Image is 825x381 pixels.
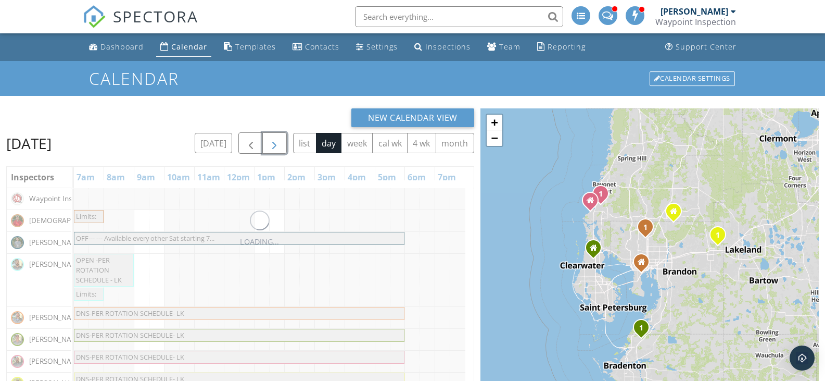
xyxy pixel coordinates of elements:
[598,191,602,198] i: 1
[195,169,223,186] a: 11am
[134,169,158,186] a: 9am
[11,214,24,227] img: christian_3.jpeg
[11,171,54,183] span: Inspectors
[436,133,474,153] button: month
[76,330,184,340] span: DNS-PER ROTATION SCHEDULE- LK
[255,169,278,186] a: 1pm
[407,133,436,153] button: 4 wk
[156,38,211,57] a: Calendar
[11,333,24,346] img: eddie_b_1.jpeg
[11,355,24,368] img: donnie_2.jpeg
[641,262,648,268] div: 2506 W Stroud Ave APT# 107, Tampa FL 33619
[224,169,252,186] a: 12pm
[113,5,198,27] span: SPECTORA
[661,6,728,17] div: [PERSON_NAME]
[240,236,279,248] div: LOADING...
[27,312,86,323] span: [PERSON_NAME]
[674,211,680,217] div: 19261 Stone Hedge Dr, Tampa Fl 33647
[425,42,471,52] div: Inspections
[601,193,607,200] div: 6830 Elderberry Dr, New Port Richey, FL 34653
[372,133,408,153] button: cal wk
[89,69,735,88] h1: Calendar
[790,346,815,371] div: Open Intercom Messenger
[220,38,280,57] a: Templates
[487,115,502,130] a: Zoom in
[195,133,233,153] button: [DATE]
[27,193,98,204] span: Waypoint Inspection
[645,227,652,233] div: 15101 Monet Dr, Tampa, FL 33613
[104,169,128,186] a: 8am
[27,259,86,269] span: [PERSON_NAME]
[499,42,521,52] div: Team
[405,169,428,186] a: 6pm
[27,237,86,248] span: [PERSON_NAME]
[83,5,106,28] img: The Best Home Inspection Software - Spectora
[639,325,643,332] i: 1
[100,42,144,52] div: Dashboard
[76,289,96,299] span: Limits:
[715,232,719,239] i: 1
[435,169,459,186] a: 7pm
[85,38,148,57] a: Dashboard
[11,311,24,324] img: jim_parsons_1.jpeg
[27,334,86,345] span: [PERSON_NAME]
[548,42,586,52] div: Reporting
[76,212,96,221] span: Limits:
[11,236,24,249] img: casey_4.jpeg
[533,38,590,57] a: Reporting
[76,352,184,362] span: DNS-PER ROTATION SCHEDULE- LK
[315,169,338,186] a: 3pm
[171,42,207,52] div: Calendar
[655,17,736,27] div: Waypoint Inspection
[650,71,735,86] div: Calendar Settings
[285,169,308,186] a: 2pm
[305,42,339,52] div: Contacts
[11,192,24,205] img: screenshot_20250418_164326.png
[352,38,402,57] a: Settings
[641,327,648,334] div: 7511 117th Ln E, Palmetto, FL 34221
[293,133,316,153] button: list
[27,215,163,226] span: [DEMOGRAPHIC_DATA][PERSON_NAME]
[593,248,600,254] div: 1932 Meadow Dr, Clearwater Fl 33763
[11,258,24,271] img: ross_1.jpeg
[6,133,52,154] h2: [DATE]
[366,42,398,52] div: Settings
[410,38,475,57] a: Inspections
[483,38,525,57] a: Team
[74,169,97,186] a: 7am
[164,169,193,186] a: 10am
[643,224,647,231] i: 1
[676,42,737,52] div: Support Center
[341,133,373,153] button: week
[238,132,263,154] button: Previous day
[76,255,122,285] span: OPEN -PER ROTATION SCHEDULE - LK
[345,169,369,186] a: 4pm
[27,356,86,366] span: [PERSON_NAME]
[288,38,344,57] a: Contacts
[718,235,724,241] div: 3344 Ivy Holw Dr, Plant City, FL 33565
[351,108,474,127] button: New Calendar View
[235,42,276,52] div: Templates
[355,6,563,27] input: Search everything...
[83,14,198,36] a: SPECTORA
[649,70,736,87] a: Calendar Settings
[76,233,214,243] span: OFF--- --- Available every other Sat starting 7...
[262,132,287,154] button: Next day
[661,38,741,57] a: Support Center
[76,309,184,318] span: DNS-PER ROTATION SCHEDULE- LK
[590,200,596,206] div: 3358 Rock Valley Dr, Holiday Fl 34691
[487,130,502,146] a: Zoom out
[316,133,342,153] button: day
[375,169,399,186] a: 5pm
